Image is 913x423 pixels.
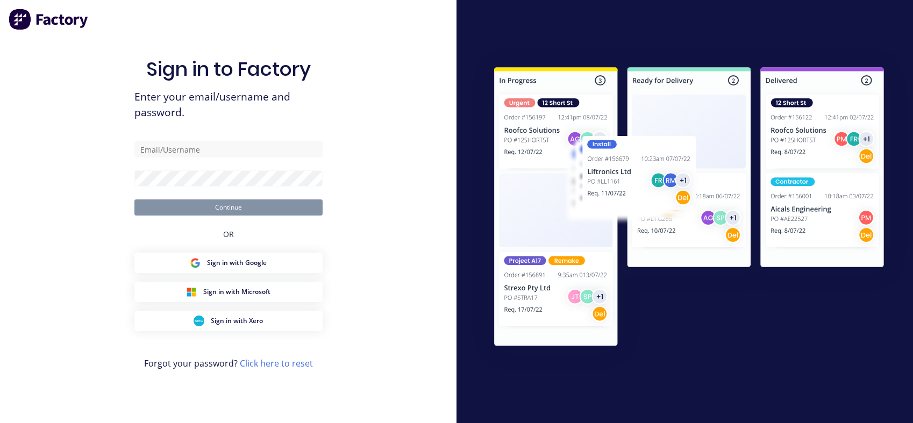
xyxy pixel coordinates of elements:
button: Xero Sign inSign in with Xero [134,311,323,331]
img: Factory [9,9,89,30]
a: Click here to reset [240,357,313,369]
h1: Sign in to Factory [146,58,311,81]
button: Continue [134,199,323,216]
span: Sign in with Microsoft [203,287,270,297]
img: Google Sign in [190,257,201,268]
img: Sign in [470,46,908,371]
span: Enter your email/username and password. [134,89,323,120]
button: Google Sign inSign in with Google [134,253,323,273]
img: Xero Sign in [194,316,204,326]
span: Sign in with Xero [211,316,263,326]
div: OR [223,216,234,253]
input: Email/Username [134,141,323,157]
span: Sign in with Google [207,258,267,268]
button: Microsoft Sign inSign in with Microsoft [134,282,323,302]
img: Microsoft Sign in [186,286,197,297]
span: Forgot your password? [144,357,313,370]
